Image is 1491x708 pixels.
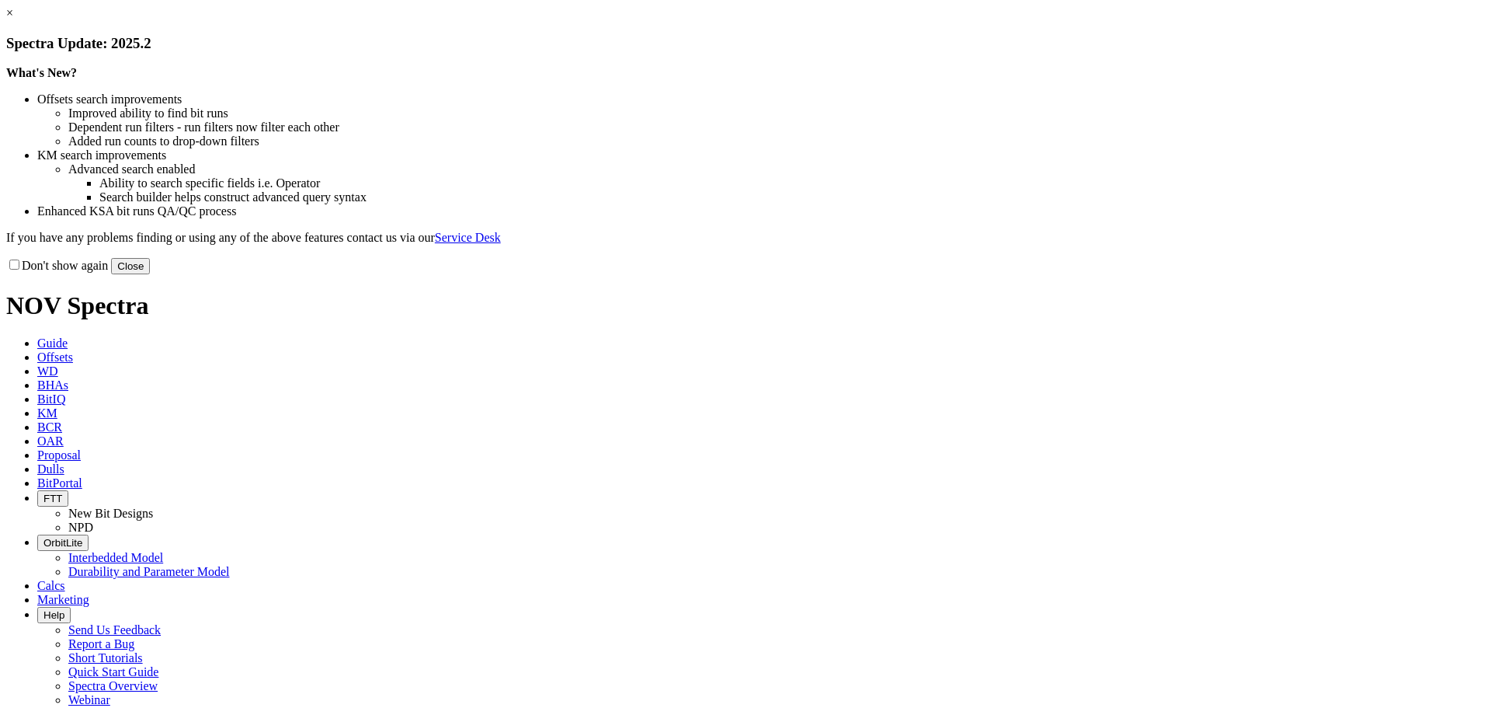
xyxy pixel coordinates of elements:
[68,565,230,578] a: Durability and Parameter Model
[68,134,1485,148] li: Added run counts to drop-down filters
[37,476,82,490] span: BitPortal
[37,392,65,406] span: BitIQ
[43,493,62,504] span: FTT
[68,665,158,678] a: Quick Start Guide
[37,351,73,364] span: Offsets
[37,364,58,378] span: WD
[37,378,68,392] span: BHAs
[37,337,68,350] span: Guide
[6,231,1485,245] p: If you have any problems finding or using any of the above features contact us via our
[6,291,1485,320] h1: NOV Spectra
[43,609,64,621] span: Help
[68,521,93,534] a: NPD
[68,507,153,520] a: New Bit Designs
[68,637,134,650] a: Report a Bug
[37,593,89,606] span: Marketing
[111,258,150,274] button: Close
[68,106,1485,120] li: Improved ability to find bit runs
[68,651,143,664] a: Short Tutorials
[43,537,82,549] span: OrbitLite
[37,204,1485,218] li: Enhanced KSA bit runs QA/QC process
[37,579,65,592] span: Calcs
[37,462,64,476] span: Dulls
[68,120,1485,134] li: Dependent run filters - run filters now filter each other
[9,260,19,270] input: Don't show again
[6,66,77,79] strong: What's New?
[68,679,158,692] a: Spectra Overview
[6,259,108,272] label: Don't show again
[435,231,501,244] a: Service Desk
[6,35,1485,52] h3: Spectra Update: 2025.2
[37,148,1485,162] li: KM search improvements
[37,448,81,462] span: Proposal
[37,92,1485,106] li: Offsets search improvements
[68,551,163,564] a: Interbedded Model
[99,190,1485,204] li: Search builder helps construct advanced query syntax
[6,6,13,19] a: ×
[68,693,110,706] a: Webinar
[99,176,1485,190] li: Ability to search specific fields i.e. Operator
[37,434,64,448] span: OAR
[68,623,161,637] a: Send Us Feedback
[37,406,57,420] span: KM
[37,420,62,434] span: BCR
[68,162,1485,176] li: Advanced search enabled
